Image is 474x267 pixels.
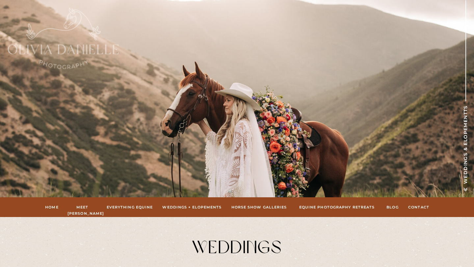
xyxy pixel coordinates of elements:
[386,204,399,210] a: Blog
[76,239,398,255] h2: Weddings
[106,204,154,210] a: Everything Equine
[297,204,377,210] a: Equine Photography Retreats
[230,204,288,210] a: hORSE sHOW gALLERIES
[67,204,97,210] a: Meet [PERSON_NAME]
[162,204,222,210] a: Weddings + Elopements
[45,204,59,210] a: Home
[408,204,430,210] a: Contact
[462,103,469,184] h1: Weddings & Elopementts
